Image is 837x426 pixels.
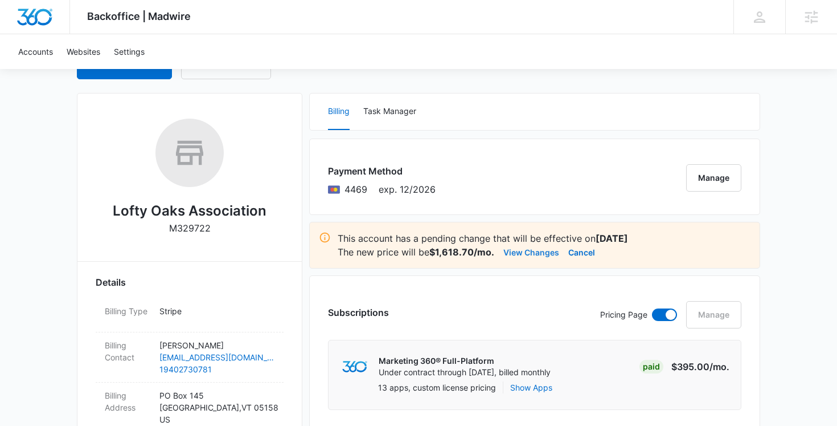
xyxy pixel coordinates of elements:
div: Keywords by Traffic [126,67,192,75]
dt: Billing Type [105,305,150,317]
p: Stripe [159,305,274,317]
p: This account has a pending change that will be effective on [338,232,750,245]
div: Domain Overview [43,67,102,75]
div: v 4.0.25 [32,18,56,27]
strong: $1,618.70/mo. [429,246,494,258]
p: [PERSON_NAME] [159,339,274,351]
h2: Lofty Oaks Association [113,201,266,221]
p: $395.00 [671,360,729,374]
p: The new price will be [338,245,494,259]
p: Pricing Page [600,309,647,321]
dt: Billing Address [105,390,150,413]
span: exp. 12/2026 [379,182,436,196]
a: 19402730781 [159,363,274,375]
img: tab_domain_overview_orange.svg [31,66,40,75]
div: Paid [639,360,663,374]
p: Marketing 360® Full-Platform [379,355,551,367]
img: website_grey.svg [18,30,27,39]
img: marketing360Logo [342,361,367,373]
a: Settings [107,34,151,69]
button: Show Apps [510,382,552,393]
img: tab_keywords_by_traffic_grey.svg [113,66,122,75]
span: /mo. [709,361,729,372]
button: Manage [686,164,741,192]
a: [EMAIL_ADDRESS][DOMAIN_NAME] [159,351,274,363]
div: Billing TypeStripe [96,298,284,332]
button: Billing [328,94,350,130]
button: View Changes [503,245,559,259]
span: Mastercard ending with [344,182,367,196]
p: 13 apps, custom license pricing [378,382,496,393]
h3: Payment Method [328,164,436,178]
a: Accounts [11,34,60,69]
button: Cancel [568,245,595,259]
p: PO Box 145 [GEOGRAPHIC_DATA] , VT 05158 US [159,390,274,425]
div: Billing Contact[PERSON_NAME][EMAIL_ADDRESS][DOMAIN_NAME]19402730781 [96,332,284,383]
p: M329722 [169,221,211,235]
span: Details [96,275,126,289]
strong: [DATE] [596,233,628,244]
dt: Billing Contact [105,339,150,363]
a: Websites [60,34,107,69]
h3: Subscriptions [328,306,389,319]
p: Under contract through [DATE], billed monthly [379,367,551,378]
button: Task Manager [363,94,416,130]
img: logo_orange.svg [18,18,27,27]
div: Domain: [DOMAIN_NAME] [30,30,125,39]
span: Backoffice | Madwire [87,10,191,22]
